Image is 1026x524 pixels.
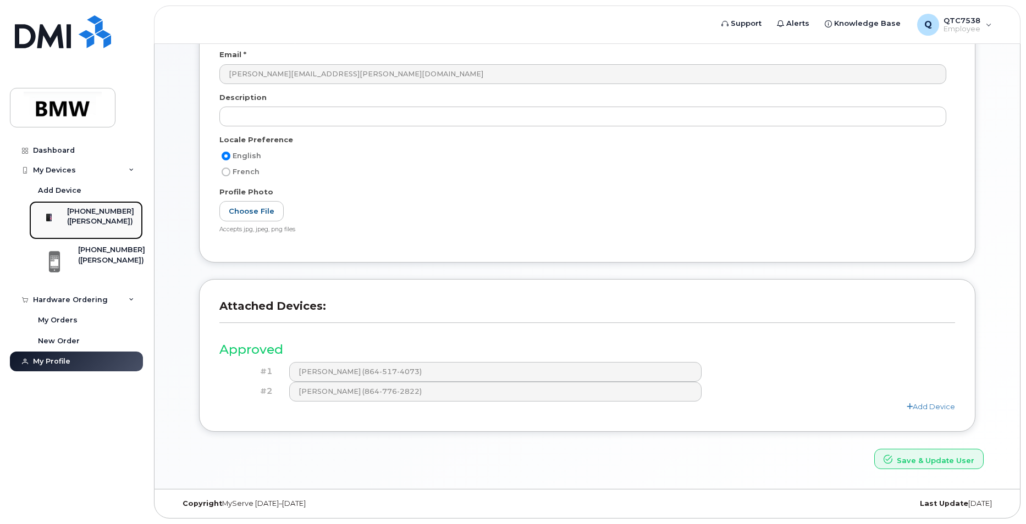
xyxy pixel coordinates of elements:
input: French [222,168,230,176]
label: Locale Preference [219,135,293,145]
span: Support [731,18,762,29]
span: Knowledge Base [834,18,901,29]
button: Save & Update User [874,449,984,469]
span: Employee [944,25,980,34]
iframe: Messenger Launcher [978,476,1018,516]
span: Q [924,18,932,31]
label: Profile Photo [219,187,273,197]
a: Add Device [907,402,955,411]
label: Description [219,92,267,103]
h3: Approved [219,343,955,356]
span: English [233,152,261,160]
strong: Last Update [920,499,968,508]
div: [DATE] [725,499,1000,508]
input: English [222,152,230,160]
span: French [233,168,260,176]
a: Support [714,13,769,35]
div: MyServe [DATE]–[DATE] [174,499,450,508]
label: Choose File [219,201,284,221]
strong: Copyright [183,499,222,508]
h4: #2 [228,387,273,396]
h4: #1 [228,367,273,376]
div: Accepts jpg, jpeg, png files [219,226,946,234]
a: Alerts [769,13,817,35]
span: Alerts [786,18,809,29]
div: QTC7538 [909,14,1000,36]
a: Knowledge Base [817,13,908,35]
span: QTC7538 [944,16,980,25]
label: Email * [219,49,246,60]
h3: Attached Devices: [219,299,955,323]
